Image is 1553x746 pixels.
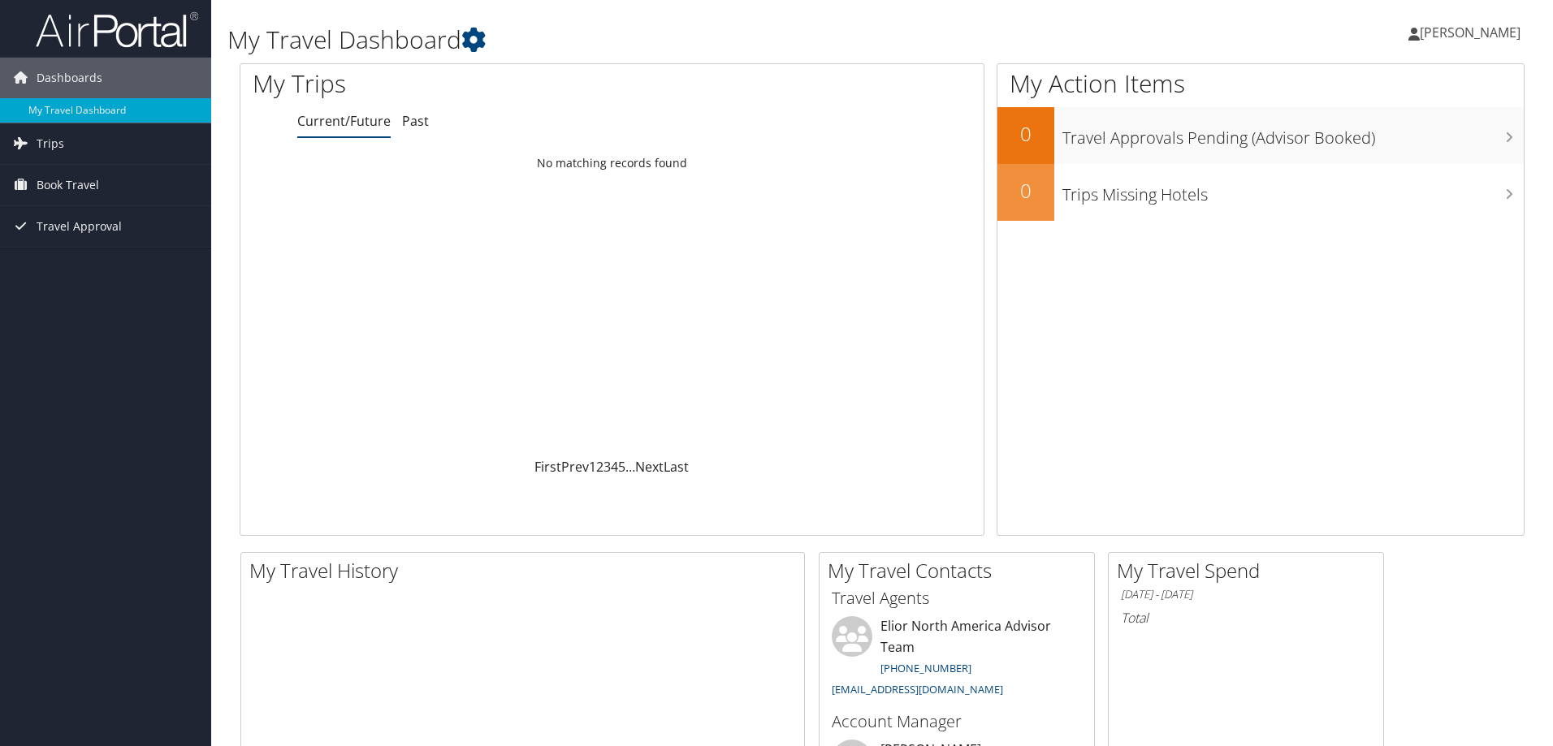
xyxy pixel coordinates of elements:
[561,458,589,476] a: Prev
[37,58,102,98] span: Dashboards
[1420,24,1521,41] span: [PERSON_NAME]
[227,23,1101,57] h1: My Travel Dashboard
[249,557,804,584] h2: My Travel History
[37,123,64,164] span: Trips
[997,164,1524,221] a: 0Trips Missing Hotels
[1062,175,1524,206] h3: Trips Missing Hotels
[37,206,122,247] span: Travel Approval
[253,67,662,101] h1: My Trips
[997,120,1054,148] h2: 0
[880,661,971,675] a: [PHONE_NUMBER]
[997,177,1054,205] h2: 0
[832,682,1003,696] a: [EMAIL_ADDRESS][DOMAIN_NAME]
[1117,557,1383,584] h2: My Travel Spend
[603,458,611,476] a: 3
[625,458,635,476] span: …
[402,112,429,130] a: Past
[997,107,1524,164] a: 0Travel Approvals Pending (Advisor Booked)
[1408,8,1537,57] a: [PERSON_NAME]
[664,458,689,476] a: Last
[618,458,625,476] a: 5
[36,11,198,49] img: airportal-logo.png
[1121,587,1371,602] h6: [DATE] - [DATE]
[37,165,99,205] span: Book Travel
[534,458,561,476] a: First
[832,710,1082,733] h3: Account Manager
[997,67,1524,101] h1: My Action Items
[240,149,984,178] td: No matching records found
[596,458,603,476] a: 2
[611,458,618,476] a: 4
[828,557,1094,584] h2: My Travel Contacts
[297,112,391,130] a: Current/Future
[1062,119,1524,149] h3: Travel Approvals Pending (Advisor Booked)
[589,458,596,476] a: 1
[635,458,664,476] a: Next
[1121,609,1371,627] h6: Total
[832,587,1082,610] h3: Travel Agents
[824,616,1090,703] li: Elior North America Advisor Team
